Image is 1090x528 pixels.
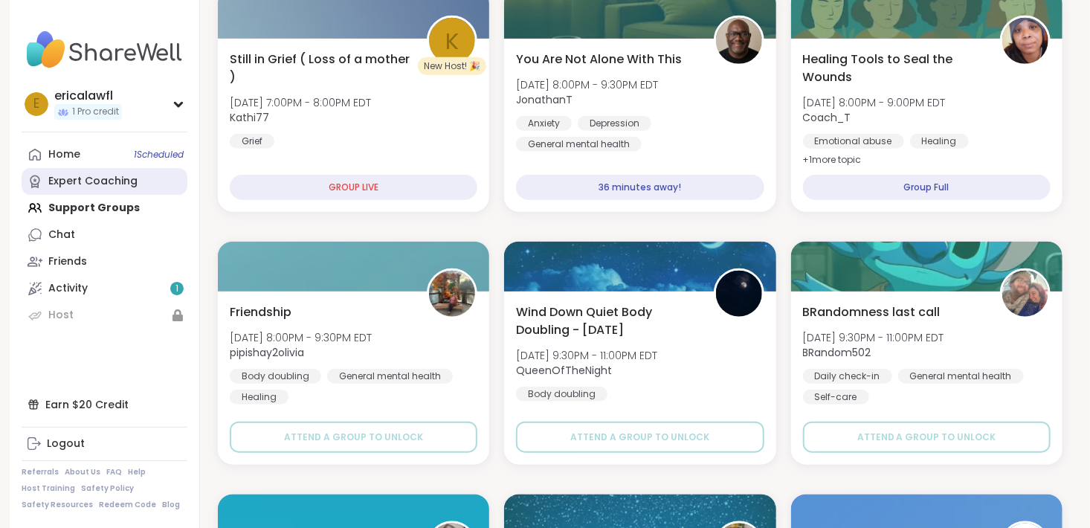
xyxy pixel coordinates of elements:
[516,116,572,131] div: Anxiety
[803,95,946,110] span: [DATE] 8:00PM - 9:00PM EDT
[803,303,941,321] span: BRandomness last call
[429,271,475,317] img: pipishay2olivia
[22,467,59,477] a: Referrals
[516,422,764,453] button: Attend a group to unlock
[803,345,871,360] b: BRandom502
[22,168,187,195] a: Expert Coaching
[175,283,178,295] span: 1
[803,175,1051,200] div: Group Full
[230,51,410,86] span: Still in Grief ( Loss of a mother )
[54,88,122,104] div: ericalawfl
[22,302,187,329] a: Host
[803,422,1051,453] button: Attend a group to unlock
[230,175,477,200] div: GROUP LIVE
[230,345,304,360] b: pipishay2olivia
[22,141,187,168] a: Home1Scheduled
[516,92,573,107] b: JonathanT
[516,387,607,402] div: Body doubling
[22,483,75,494] a: Host Training
[230,110,269,125] b: Kathi77
[445,24,459,59] span: K
[716,18,762,64] img: JonathanT
[22,391,187,418] div: Earn $20 Credit
[48,174,138,189] div: Expert Coaching
[1002,18,1048,64] img: Coach_T
[803,330,944,345] span: [DATE] 9:30PM - 11:00PM EDT
[22,500,93,510] a: Safety Resources
[230,303,291,321] span: Friendship
[22,222,187,248] a: Chat
[128,467,146,477] a: Help
[22,431,187,457] a: Logout
[230,422,477,453] button: Attend a group to unlock
[516,77,658,92] span: [DATE] 8:00PM - 9:30PM EDT
[230,330,372,345] span: [DATE] 8:00PM - 9:30PM EDT
[48,228,75,242] div: Chat
[418,57,486,75] div: New Host! 🎉
[578,116,651,131] div: Depression
[803,369,892,384] div: Daily check-in
[516,303,697,339] span: Wind Down Quiet Body Doubling - [DATE]
[48,308,74,323] div: Host
[570,431,709,444] span: Attend a group to unlock
[516,51,682,68] span: You Are Not Alone With This
[230,390,288,405] div: Healing
[230,95,371,110] span: [DATE] 7:00PM - 8:00PM EDT
[327,369,453,384] div: General mental health
[22,275,187,302] a: Activity1
[803,51,984,86] span: Healing Tools to Seal the Wounds
[48,254,87,269] div: Friends
[81,483,134,494] a: Safety Policy
[803,110,851,125] b: Coach_T
[22,24,187,76] img: ShareWell Nav Logo
[65,467,100,477] a: About Us
[33,94,39,114] span: e
[72,106,119,118] span: 1 Pro credit
[516,175,764,200] div: 36 minutes away!
[106,467,122,477] a: FAQ
[230,369,321,384] div: Body doubling
[910,134,969,149] div: Healing
[162,500,180,510] a: Blog
[898,369,1024,384] div: General mental health
[47,437,85,451] div: Logout
[48,281,88,296] div: Activity
[516,363,612,378] b: QueenOfTheNight
[857,431,996,444] span: Attend a group to unlock
[284,431,423,444] span: Attend a group to unlock
[803,390,869,405] div: Self-care
[803,134,904,149] div: Emotional abuse
[1002,271,1048,317] img: BRandom502
[48,147,80,162] div: Home
[230,134,274,149] div: Grief
[22,248,187,275] a: Friends
[516,348,657,363] span: [DATE] 9:30PM - 11:00PM EDT
[716,271,762,317] img: QueenOfTheNight
[516,137,642,152] div: General mental health
[134,149,184,161] span: 1 Scheduled
[99,500,156,510] a: Redeem Code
